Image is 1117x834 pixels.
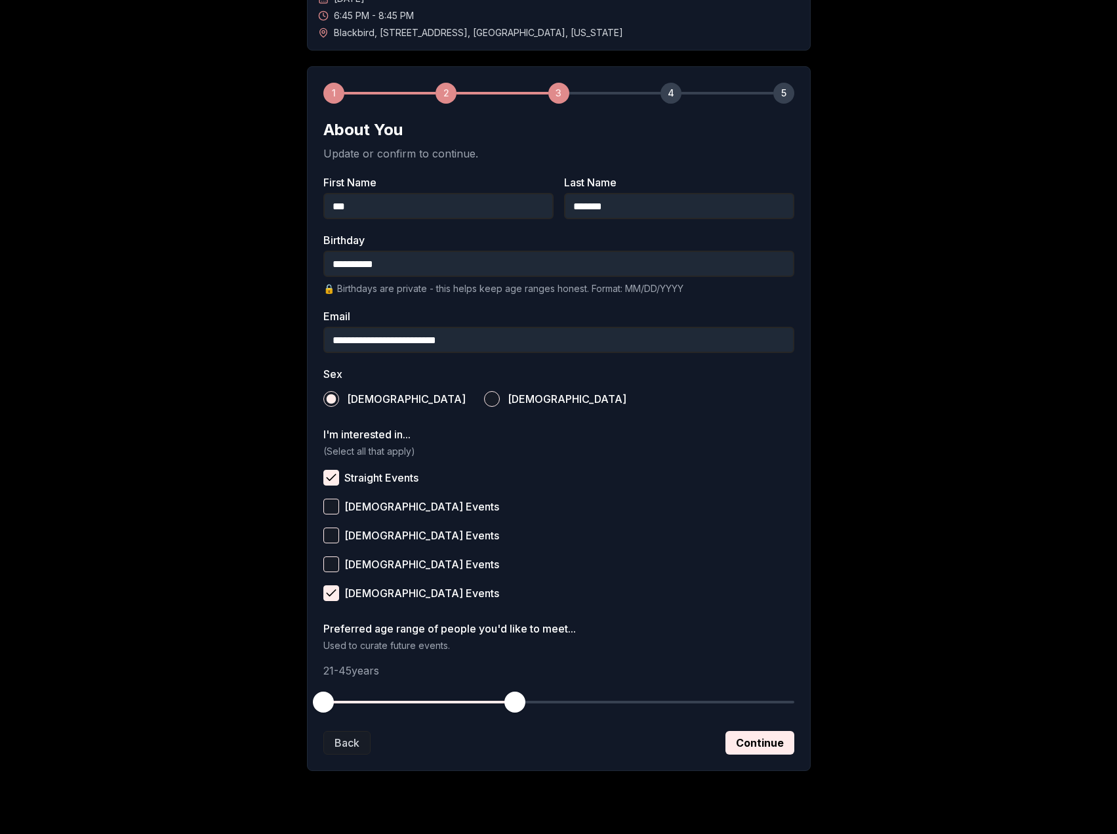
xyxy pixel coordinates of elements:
p: 🔒 Birthdays are private - this helps keep age ranges honest. Format: MM/DD/YYYY [323,282,794,295]
label: Birthday [323,235,794,245]
span: [DEMOGRAPHIC_DATA] Events [344,501,499,512]
p: Update or confirm to continue. [323,146,794,161]
label: Preferred age range of people you'd like to meet... [323,623,794,634]
label: First Name [323,177,554,188]
label: Last Name [564,177,794,188]
p: Used to curate future events. [323,639,794,652]
label: Email [323,311,794,322]
div: 1 [323,83,344,104]
span: [DEMOGRAPHIC_DATA] Events [344,530,499,541]
button: [DEMOGRAPHIC_DATA] [323,391,339,407]
div: 4 [660,83,681,104]
label: I'm interested in... [323,429,794,440]
span: 6:45 PM - 8:45 PM [334,9,414,22]
h2: About You [323,119,794,140]
button: [DEMOGRAPHIC_DATA] [484,391,500,407]
span: [DEMOGRAPHIC_DATA] Events [344,588,499,598]
div: 2 [436,83,457,104]
div: 5 [773,83,794,104]
button: Straight Events [323,470,339,486]
p: (Select all that apply) [323,445,794,458]
span: Straight Events [344,472,418,483]
span: [DEMOGRAPHIC_DATA] [347,394,466,404]
button: [DEMOGRAPHIC_DATA] Events [323,499,339,514]
span: [DEMOGRAPHIC_DATA] [508,394,626,404]
button: [DEMOGRAPHIC_DATA] Events [323,585,339,601]
p: 21 - 45 years [323,663,794,678]
label: Sex [323,369,794,379]
span: Blackbird , [STREET_ADDRESS] , [GEOGRAPHIC_DATA] , [US_STATE] [334,26,623,39]
button: Back [323,731,371,755]
button: Continue [725,731,794,755]
div: 3 [548,83,569,104]
button: [DEMOGRAPHIC_DATA] Events [323,528,339,543]
span: [DEMOGRAPHIC_DATA] Events [344,559,499,570]
button: [DEMOGRAPHIC_DATA] Events [323,556,339,572]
